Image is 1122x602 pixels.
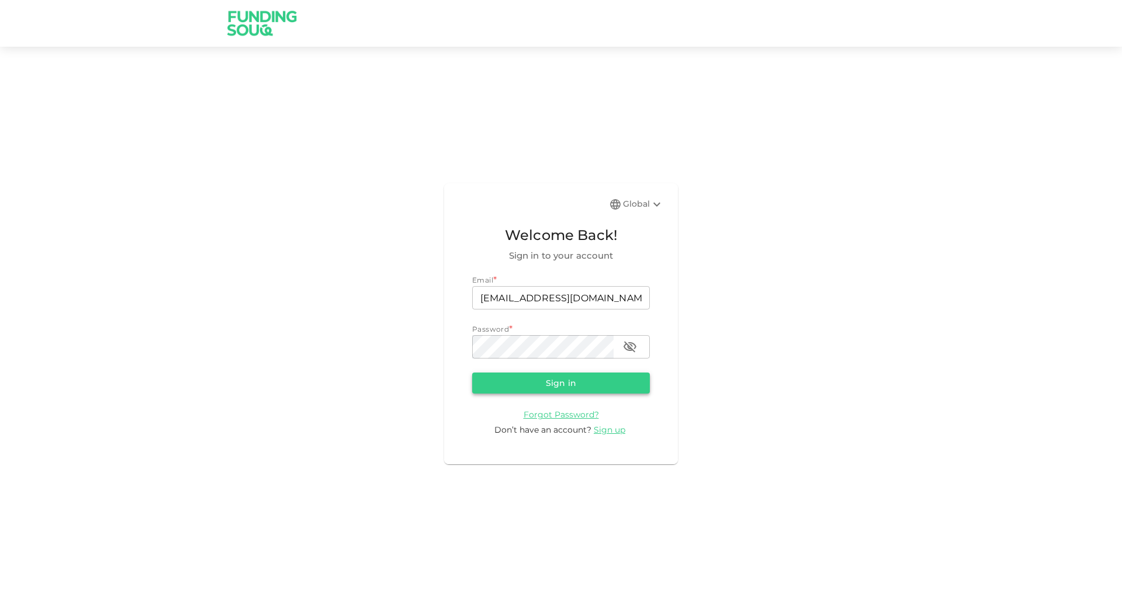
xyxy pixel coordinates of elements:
[472,224,650,246] span: Welcome Back!
[623,197,664,211] div: Global
[472,249,650,263] span: Sign in to your account
[494,424,591,435] span: Don’t have an account?
[472,286,650,309] input: email
[524,409,599,420] span: Forgot Password?
[472,325,509,333] span: Password
[472,276,493,284] span: Email
[472,335,614,359] input: password
[472,373,650,394] button: Sign in
[594,424,625,435] span: Sign up
[524,409,599,420] a: Forgot Password?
